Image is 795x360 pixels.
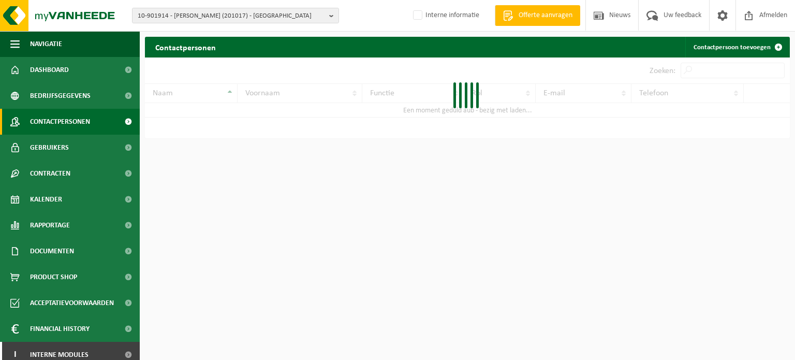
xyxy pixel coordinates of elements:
[30,238,74,264] span: Documenten
[145,37,226,57] h2: Contactpersonen
[30,316,90,342] span: Financial History
[30,31,62,57] span: Navigatie
[30,212,70,238] span: Rapportage
[30,161,70,186] span: Contracten
[685,37,789,57] a: Contactpersoon toevoegen
[30,186,62,212] span: Kalender
[30,83,91,109] span: Bedrijfsgegevens
[132,8,339,23] button: 10-901914 - [PERSON_NAME] (201017) - [GEOGRAPHIC_DATA]
[30,109,90,135] span: Contactpersonen
[30,135,69,161] span: Gebruikers
[30,57,69,83] span: Dashboard
[30,290,114,316] span: Acceptatievoorwaarden
[411,8,479,23] label: Interne informatie
[495,5,580,26] a: Offerte aanvragen
[516,10,575,21] span: Offerte aanvragen
[30,264,77,290] span: Product Shop
[138,8,325,24] span: 10-901914 - [PERSON_NAME] (201017) - [GEOGRAPHIC_DATA]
